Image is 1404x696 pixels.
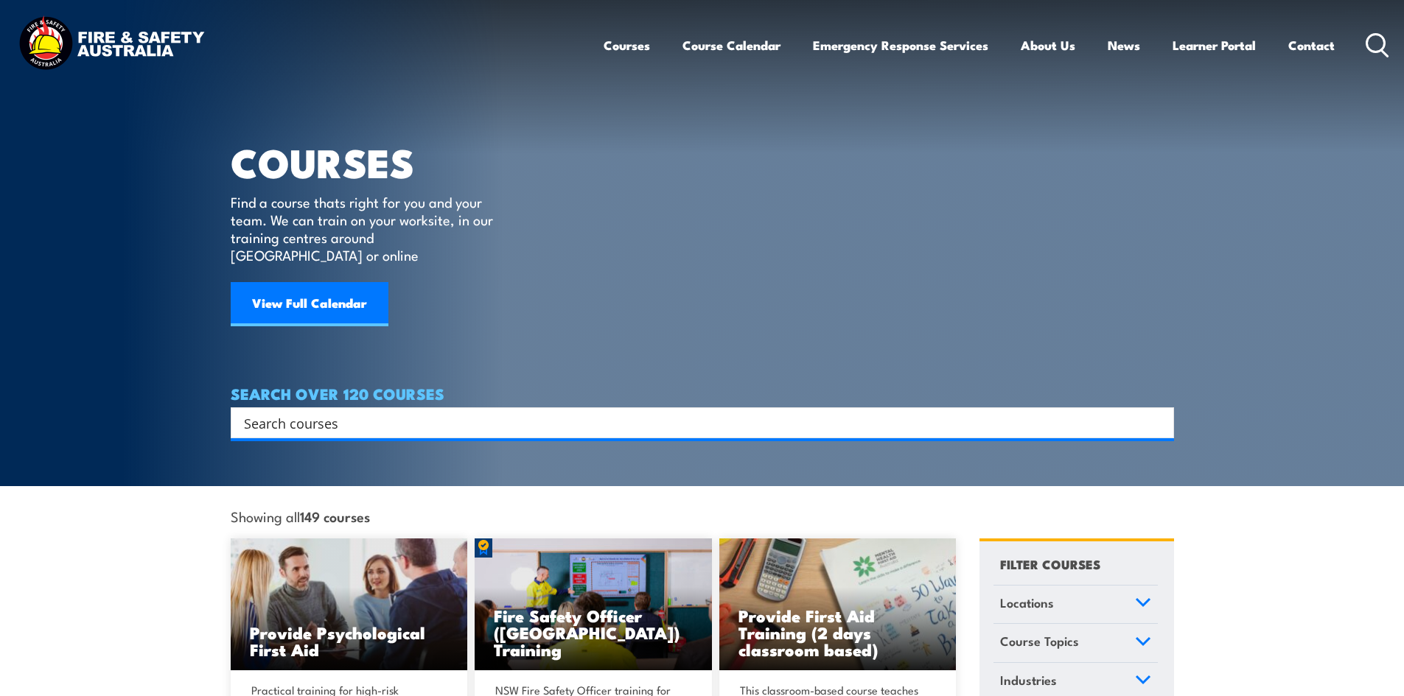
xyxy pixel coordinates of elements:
a: Emergency Response Services [813,26,988,65]
h3: Provide Psychological First Aid [250,624,449,658]
span: Showing all [231,508,370,524]
a: Course Calendar [682,26,780,65]
a: Locations [993,586,1158,624]
strong: 149 courses [300,506,370,526]
a: View Full Calendar [231,282,388,326]
span: Locations [1000,593,1054,613]
input: Search input [244,412,1142,434]
h3: Fire Safety Officer ([GEOGRAPHIC_DATA]) Training [494,607,693,658]
img: Fire Safety Advisor [475,538,712,671]
h3: Provide First Aid Training (2 days classroom based) [738,607,937,658]
a: About Us [1021,26,1075,65]
p: Find a course thats right for you and your team. We can train on your worksite, in our training c... [231,193,500,264]
span: Industries [1000,670,1057,690]
h4: FILTER COURSES [1000,554,1100,574]
a: Learner Portal [1173,26,1256,65]
a: Contact [1288,26,1335,65]
form: Search form [247,412,1145,433]
a: Provide First Aid Training (2 days classroom based) [719,538,957,671]
span: Course Topics [1000,631,1079,651]
a: Fire Safety Officer ([GEOGRAPHIC_DATA]) Training [475,538,712,671]
a: Provide Psychological First Aid [231,538,468,671]
h1: COURSES [231,144,514,179]
img: Mental Health First Aid Training Course from Fire & Safety Australia [231,538,468,671]
button: Search magnifier button [1148,412,1169,433]
a: Courses [604,26,650,65]
a: Course Topics [993,624,1158,662]
a: News [1108,26,1140,65]
img: Mental Health First Aid Training (Standard) – Classroom [719,538,957,671]
h4: SEARCH OVER 120 COURSES [231,385,1174,401]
